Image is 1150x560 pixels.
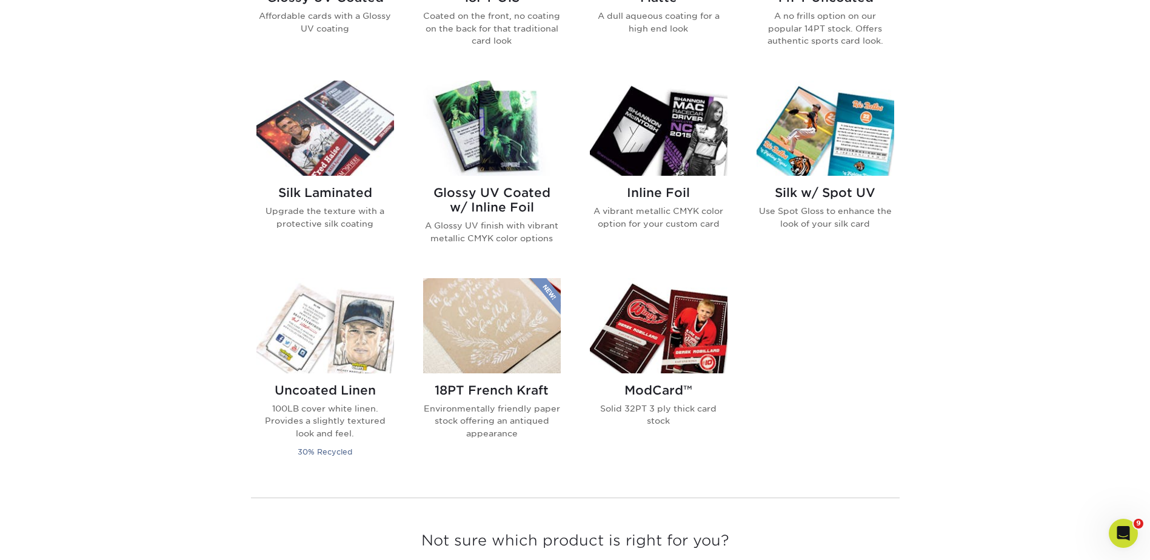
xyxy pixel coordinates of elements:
[1134,519,1143,528] span: 9
[590,402,727,427] p: Solid 32PT 3 ply thick card stock
[423,219,561,244] p: A Glossy UV finish with vibrant metallic CMYK color options
[256,278,394,473] a: Uncoated Linen Trading Cards Uncoated Linen 100LB cover white linen. Provides a slightly textured...
[590,205,727,230] p: A vibrant metallic CMYK color option for your custom card
[256,81,394,176] img: Silk Laminated Trading Cards
[256,205,394,230] p: Upgrade the texture with a protective silk coating
[256,402,394,439] p: 100LB cover white linen. Provides a slightly textured look and feel.
[423,185,561,215] h2: Glossy UV Coated w/ Inline Foil
[256,185,394,200] h2: Silk Laminated
[423,81,561,264] a: Glossy UV Coated w/ Inline Foil Trading Cards Glossy UV Coated w/ Inline Foil A Glossy UV finish ...
[1109,519,1138,548] iframe: Intercom live chat
[298,447,352,456] small: 30% Recycled
[757,81,894,176] img: Silk w/ Spot UV Trading Cards
[590,278,727,373] img: ModCard™ Trading Cards
[590,10,727,35] p: A dull aqueous coating for a high end look
[423,278,561,373] img: 18PT French Kraft Trading Cards
[530,278,561,315] img: New Product
[256,278,394,373] img: Uncoated Linen Trading Cards
[423,402,561,439] p: Environmentally friendly paper stock offering an antiqued appearance
[256,81,394,264] a: Silk Laminated Trading Cards Silk Laminated Upgrade the texture with a protective silk coating
[423,81,561,176] img: Glossy UV Coated w/ Inline Foil Trading Cards
[423,383,561,398] h2: 18PT French Kraft
[423,10,561,47] p: Coated on the front, no coating on the back for that traditional card look
[256,383,394,398] h2: Uncoated Linen
[757,185,894,200] h2: Silk w/ Spot UV
[757,10,894,47] p: A no frills option on our popular 14PT stock. Offers authentic sports card look.
[590,278,727,473] a: ModCard™ Trading Cards ModCard™ Solid 32PT 3 ply thick card stock
[423,278,561,473] a: 18PT French Kraft Trading Cards 18PT French Kraft Environmentally friendly paper stock offering a...
[590,81,727,264] a: Inline Foil Trading Cards Inline Foil A vibrant metallic CMYK color option for your custom card
[757,81,894,264] a: Silk w/ Spot UV Trading Cards Silk w/ Spot UV Use Spot Gloss to enhance the look of your silk card
[590,383,727,398] h2: ModCard™
[757,205,894,230] p: Use Spot Gloss to enhance the look of your silk card
[256,10,394,35] p: Affordable cards with a Glossy UV coating
[590,81,727,176] img: Inline Foil Trading Cards
[590,185,727,200] h2: Inline Foil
